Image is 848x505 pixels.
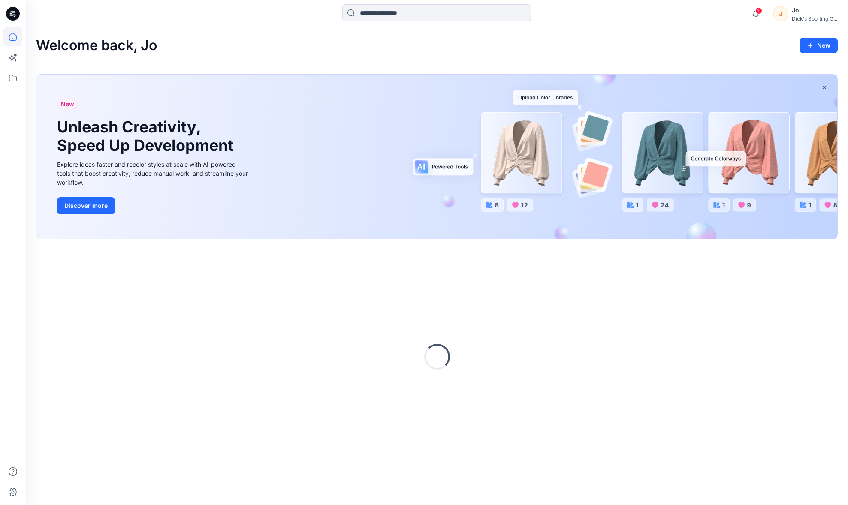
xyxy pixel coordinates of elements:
div: Dick's Sporting G... [792,15,837,22]
div: Explore ideas faster and recolor styles at scale with AI-powered tools that boost creativity, red... [57,160,250,187]
h1: Unleash Creativity, Speed Up Development [57,118,237,155]
span: New [61,99,74,109]
a: Discover more [57,197,250,214]
div: Jo . [792,5,837,15]
span: 1 [755,7,762,14]
button: Discover more [57,197,115,214]
div: J [773,6,788,21]
button: New [800,38,838,53]
h2: Welcome back, Jo [36,38,157,54]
